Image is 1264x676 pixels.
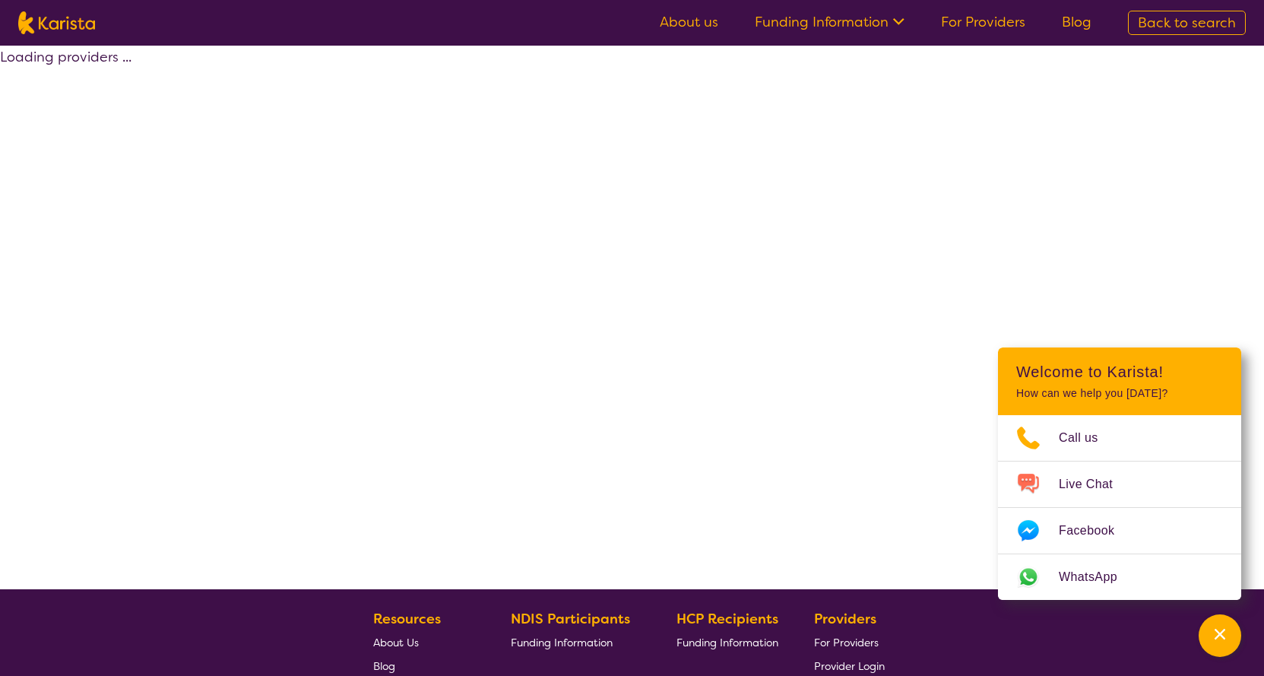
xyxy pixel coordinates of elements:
a: Web link opens in a new tab. [998,554,1241,600]
h2: Welcome to Karista! [1016,363,1223,381]
a: Funding Information [511,630,642,654]
a: About Us [373,630,475,654]
span: Back to search [1138,14,1236,32]
button: Channel Menu [1199,614,1241,657]
div: Channel Menu [998,348,1241,600]
a: Funding Information [676,630,778,654]
span: Blog [373,659,395,673]
a: Back to search [1128,11,1246,35]
span: Live Chat [1059,473,1131,496]
a: For Providers [814,630,885,654]
span: Provider Login [814,659,885,673]
b: Resources [373,610,441,628]
span: For Providers [814,636,879,649]
b: HCP Recipients [676,610,778,628]
img: Karista logo [18,11,95,34]
span: Call us [1059,427,1117,449]
ul: Choose channel [998,415,1241,600]
a: Blog [1062,13,1091,31]
span: Funding Information [676,636,778,649]
b: NDIS Participants [511,610,630,628]
p: How can we help you [DATE]? [1016,387,1223,400]
a: Funding Information [755,13,904,31]
b: Providers [814,610,876,628]
span: Funding Information [511,636,613,649]
a: About us [660,13,718,31]
span: About Us [373,636,419,649]
span: Facebook [1059,519,1133,542]
span: WhatsApp [1059,566,1136,589]
a: For Providers [941,13,1025,31]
